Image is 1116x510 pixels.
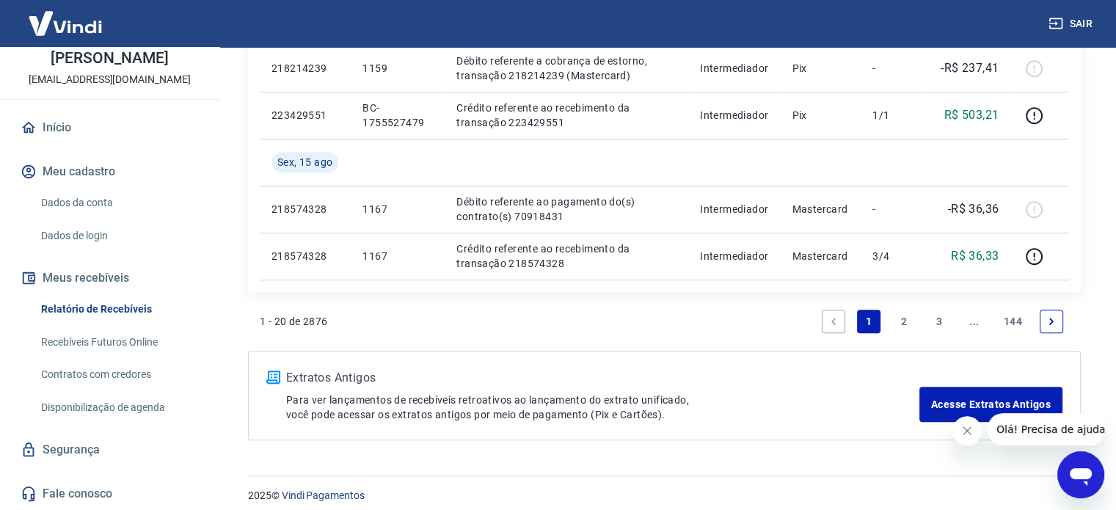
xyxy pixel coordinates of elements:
[1046,10,1098,37] button: Sair
[948,200,999,218] p: -R$ 36,36
[700,202,768,216] p: Intermediador
[18,478,202,510] a: Fale conosco
[260,314,328,329] p: 1 - 20 de 2876
[456,241,676,271] p: Crédito referente ao recebimento da transação 218574328
[29,72,191,87] p: [EMAIL_ADDRESS][DOMAIN_NAME]
[998,310,1028,333] a: Page 144
[51,51,168,66] p: [PERSON_NAME]
[456,194,676,224] p: Débito referente ao pagamento do(s) contrato(s) 70918431
[792,108,849,123] p: Pix
[892,310,916,333] a: Page 2
[456,54,676,83] p: Débito referente a cobrança de estorno, transação 218214239 (Mastercard)
[963,310,986,333] a: Jump forward
[282,489,365,501] a: Vindi Pagamentos
[286,393,919,422] p: Para ver lançamentos de recebíveis retroativos ao lançamento do extrato unificado, você pode aces...
[944,106,999,124] p: R$ 503,21
[362,61,433,76] p: 1159
[18,262,202,294] button: Meus recebíveis
[872,249,916,263] p: 3/4
[271,61,339,76] p: 218214239
[1040,310,1063,333] a: Next page
[872,61,916,76] p: -
[816,304,1069,339] ul: Pagination
[286,369,919,387] p: Extratos Antigos
[35,294,202,324] a: Relatório de Recebíveis
[988,413,1104,445] iframe: Mensagem da empresa
[456,101,676,130] p: Crédito referente ao recebimento da transação 223429551
[872,202,916,216] p: -
[248,488,1081,503] p: 2025 ©
[18,434,202,466] a: Segurança
[271,249,339,263] p: 218574328
[362,202,433,216] p: 1167
[872,108,916,123] p: 1/1
[919,387,1062,422] a: Acesse Extratos Antigos
[927,310,951,333] a: Page 3
[362,249,433,263] p: 1167
[792,202,849,216] p: Mastercard
[35,360,202,390] a: Contratos com credores
[700,108,768,123] p: Intermediador
[271,108,339,123] p: 223429551
[822,310,845,333] a: Previous page
[792,61,849,76] p: Pix
[792,249,849,263] p: Mastercard
[18,1,113,45] img: Vindi
[35,327,202,357] a: Recebíveis Futuros Online
[35,221,202,251] a: Dados de login
[952,416,982,445] iframe: Fechar mensagem
[277,155,332,170] span: Sex, 15 ago
[9,10,123,22] span: Olá! Precisa de ajuda?
[700,249,768,263] p: Intermediador
[18,156,202,188] button: Meu cadastro
[362,101,433,130] p: BC-1755527479
[18,112,202,144] a: Início
[1057,451,1104,498] iframe: Botão para abrir a janela de mensagens
[857,310,880,333] a: Page 1 is your current page
[35,188,202,218] a: Dados da conta
[941,59,999,77] p: -R$ 237,41
[700,61,768,76] p: Intermediador
[271,202,339,216] p: 218574328
[35,393,202,423] a: Disponibilização de agenda
[951,247,999,265] p: R$ 36,33
[266,371,280,384] img: ícone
